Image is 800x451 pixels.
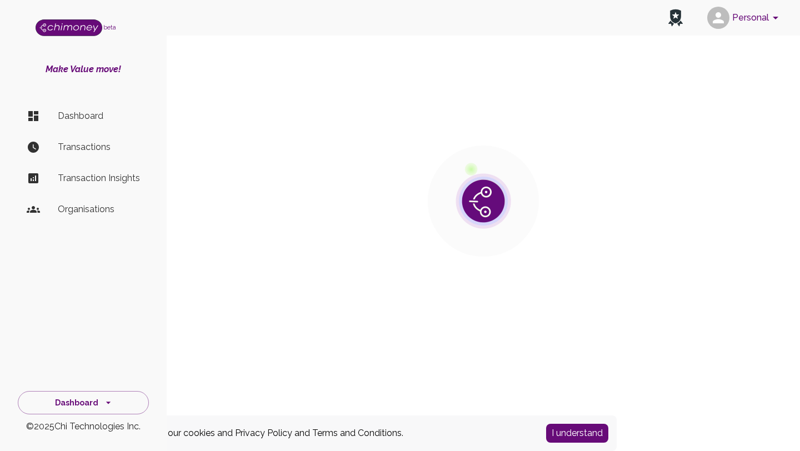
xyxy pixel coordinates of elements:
[428,146,539,257] img: public
[58,172,140,185] p: Transaction Insights
[58,141,140,154] p: Transactions
[36,19,102,36] img: Logo
[312,428,402,438] a: Terms and Conditions
[58,109,140,123] p: Dashboard
[18,391,149,415] button: Dashboard
[14,427,529,440] div: By using this site, you are agreeing to our cookies and and .
[103,24,116,31] span: beta
[58,203,140,216] p: Organisations
[546,424,608,443] button: Accept cookies
[703,3,787,32] button: account of current user
[235,428,292,438] a: Privacy Policy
